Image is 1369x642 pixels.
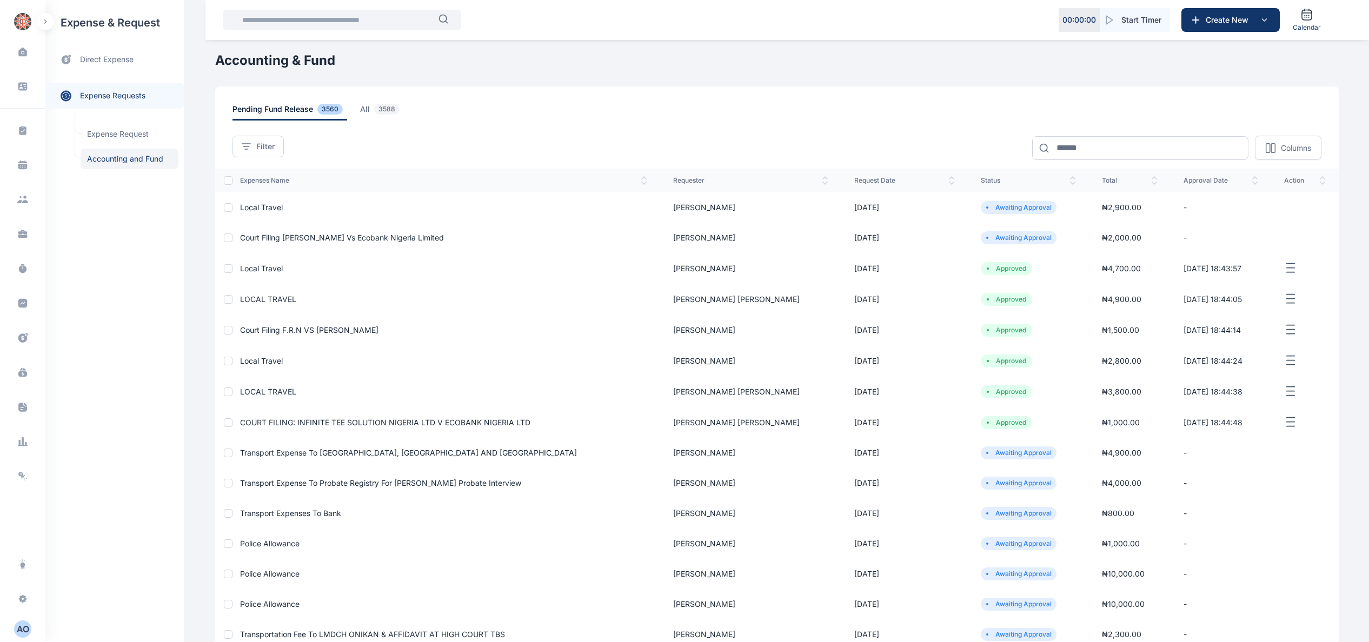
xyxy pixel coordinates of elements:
td: [PERSON_NAME] [PERSON_NAME] [660,407,841,438]
td: [DATE] [841,559,968,589]
span: action [1284,176,1326,185]
a: Local Travel [240,203,283,212]
a: direct expense [45,45,184,74]
td: [DATE] [841,345,968,376]
span: approval Date [1184,176,1259,185]
li: Awaiting Approval [985,570,1052,578]
a: Transport Expenses to Bank [240,509,341,518]
td: - [1171,498,1272,529]
span: all [360,104,404,121]
li: Awaiting Approval [985,479,1052,487]
span: ₦ 4,900.00 [1102,448,1141,457]
a: Police Allowance [240,539,300,548]
td: [DATE] [841,192,968,223]
a: Transport expense to Probate registry for [PERSON_NAME] Probate Interview [240,478,521,487]
li: Approved [985,295,1028,304]
a: LOCAL TRAVEL [240,295,296,304]
button: Columns [1255,136,1321,160]
a: LOCAL TRAVEL [240,387,296,396]
span: ₦ 800.00 [1102,509,1134,518]
p: Columns [1281,143,1311,153]
td: [PERSON_NAME] [660,468,841,498]
li: Approved [985,357,1028,365]
td: - [1171,192,1272,223]
li: Awaiting Approval [985,630,1052,639]
td: - [1171,223,1272,253]
span: ₦ 2,000.00 [1102,233,1141,242]
td: [PERSON_NAME] [660,253,841,284]
span: ₦ 2,300.00 [1102,630,1141,639]
td: [DATE] 18:44:05 [1171,284,1272,315]
span: expenses Name [240,176,647,185]
li: Approved [985,264,1028,273]
span: Start Timer [1121,15,1161,25]
span: ₦ 1,000.00 [1102,418,1140,427]
td: [PERSON_NAME] [660,589,841,619]
td: [DATE] [841,438,968,468]
p: 00 : 00 : 00 [1062,15,1096,25]
span: Filter [256,141,275,152]
td: [PERSON_NAME] [PERSON_NAME] [660,376,841,407]
a: expense requests [45,83,184,109]
a: all3588 [360,104,417,121]
td: - [1171,559,1272,589]
span: requester [673,176,828,185]
li: Awaiting Approval [985,539,1052,548]
td: [DATE] [841,529,968,559]
span: request date [854,176,955,185]
button: AO [6,620,39,638]
td: [DATE] 18:44:24 [1171,345,1272,376]
a: pending fund release3560 [232,104,360,121]
span: ₦ 1,000.00 [1102,539,1140,548]
a: Local Travel [240,264,283,273]
td: [DATE] [841,315,968,345]
td: [DATE] 18:43:57 [1171,253,1272,284]
td: [DATE] [841,284,968,315]
td: [DATE] [841,468,968,498]
td: [DATE] [841,498,968,529]
a: Police Allowance [240,569,300,578]
span: ₦ 10,000.00 [1102,569,1145,578]
a: Police Allowance [240,599,300,608]
a: Expense Request [81,124,178,144]
td: [DATE] [841,407,968,438]
a: Transportation fee to LMDCH ONIKAN & AFFIDAVIT AT HIGH COURT TBS [240,630,505,639]
a: COURT FILING: INFINITE TEE SOLUTION NIGERIA LTD V ECOBANK NIGERIA LTD [240,418,530,427]
td: - [1171,468,1272,498]
a: Transport expense to [GEOGRAPHIC_DATA], [GEOGRAPHIC_DATA] AND [GEOGRAPHIC_DATA] [240,448,577,457]
td: [PERSON_NAME] [660,559,841,589]
td: - [1171,589,1272,619]
span: pending fund release [232,104,347,121]
li: Approved [985,418,1028,427]
a: Court Filing F.R.N VS [PERSON_NAME] [240,325,378,335]
li: Awaiting Approval [985,600,1052,608]
td: [DATE] [841,376,968,407]
a: Court Filing [PERSON_NAME] Vs Ecobank Nigeria Limited [240,233,444,242]
span: ₦ 2,800.00 [1102,356,1141,365]
td: [PERSON_NAME] [660,192,841,223]
td: [DATE] [841,223,968,253]
span: ₦ 4,700.00 [1102,264,1141,273]
td: [DATE] 18:44:48 [1171,407,1272,438]
button: AO [14,620,31,638]
li: Approved [985,387,1028,396]
span: ₦ 3,800.00 [1102,387,1141,396]
li: Awaiting Approval [985,203,1052,212]
span: status [981,176,1075,185]
td: [DATE] 18:44:38 [1171,376,1272,407]
td: [PERSON_NAME] [660,223,841,253]
td: [PERSON_NAME] [660,345,841,376]
td: [PERSON_NAME] [PERSON_NAME] [660,284,841,315]
a: Local Travel [240,356,283,365]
